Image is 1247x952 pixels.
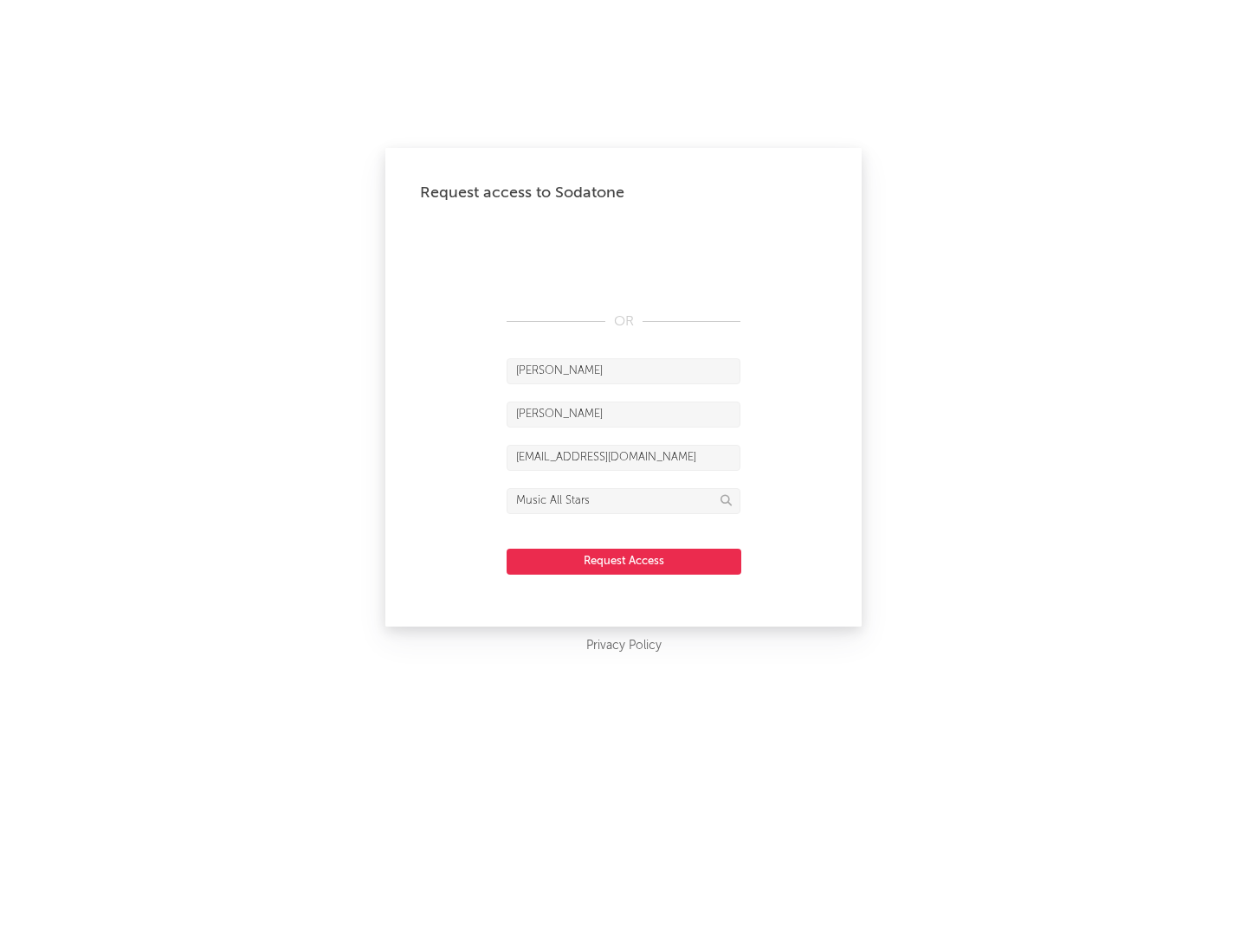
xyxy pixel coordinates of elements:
[420,183,827,203] div: Request access to Sodatone
[507,358,740,384] input: First Name
[586,635,662,657] a: Privacy Policy
[507,402,740,428] input: Last Name
[507,549,741,575] button: Request Access
[507,445,740,471] input: Email
[507,312,740,332] div: OR
[507,488,740,514] input: Division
